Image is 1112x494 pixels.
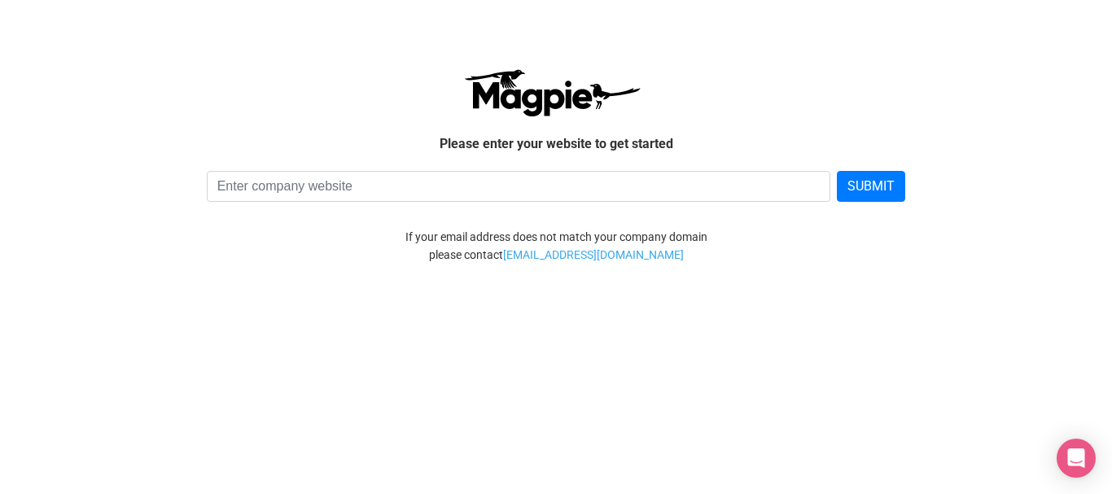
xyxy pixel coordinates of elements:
[88,228,1024,246] div: If your email address does not match your company domain
[100,133,1012,155] p: Please enter your website to get started
[1057,439,1096,478] div: Open Intercom Messenger
[460,68,643,117] img: logo-ab69f6fb50320c5b225c76a69d11143b.png
[88,246,1024,264] div: please contact
[837,171,905,202] button: SUBMIT
[503,246,684,264] a: [EMAIL_ADDRESS][DOMAIN_NAME]
[207,171,831,202] input: Enter company website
